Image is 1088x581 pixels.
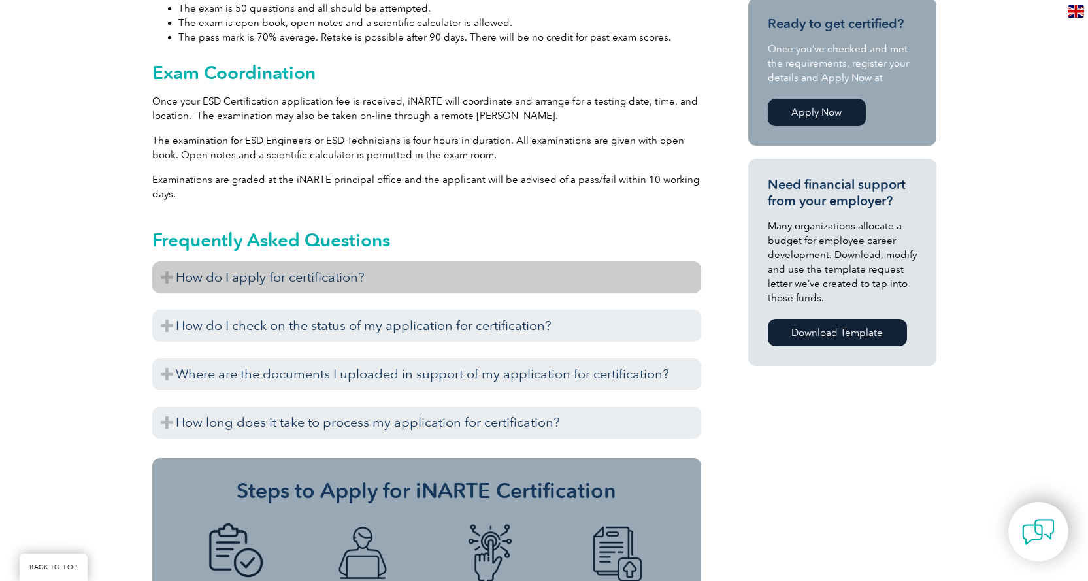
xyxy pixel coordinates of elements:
[768,16,917,32] h3: Ready to get certified?
[152,229,701,250] h2: Frequently Asked Questions
[20,554,88,581] a: BACK TO TOP
[152,261,701,293] h3: How do I apply for certification?
[152,133,701,162] p: The examination for ESD Engineers or ESD Technicians is four hours in duration. All examinations ...
[152,358,701,390] h3: Where are the documents I uploaded in support of my application for certification?
[152,310,701,342] h3: How do I check on the status of my application for certification?
[152,173,701,201] p: Examinations are graded at the iNARTE principal office and the applicant will be advised of a pas...
[768,99,866,126] a: Apply Now
[178,1,701,16] li: The exam is 50 questions and all should be attempted.
[768,319,907,346] a: Download Template
[768,42,917,85] p: Once you’ve checked and met the requirements, register your details and Apply Now at
[768,219,917,305] p: Many organizations allocate a budget for employee career development. Download, modify and use th...
[172,478,682,504] h3: Steps to Apply for iNARTE Certification
[1068,5,1084,18] img: en
[1022,516,1055,548] img: contact-chat.png
[152,62,701,83] h2: Exam Coordination
[768,176,917,209] h3: Need financial support from your employer?
[152,407,701,439] h3: How long does it take to process my application for certification?
[152,94,701,123] p: Once your ESD Certification application fee is received, iNARTE will coordinate and arrange for a...
[178,30,701,44] li: The pass mark is 70% average. Retake is possible after 90 days. There will be no credit for past ...
[178,16,701,30] li: The exam is open book, open notes and a scientific calculator is allowed.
